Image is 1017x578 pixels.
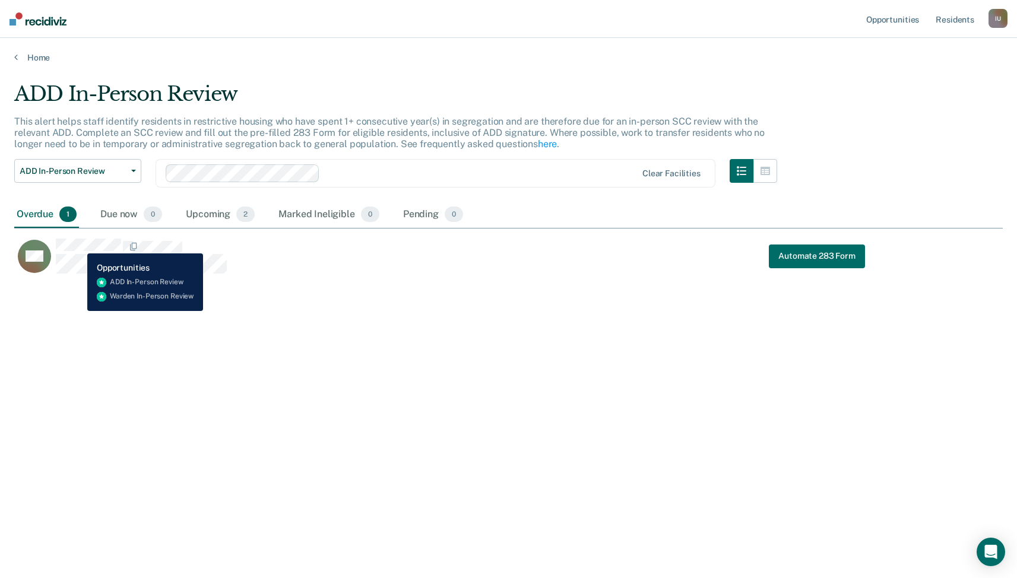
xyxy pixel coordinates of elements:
a: Navigate to form link [769,244,865,268]
div: Pending0 [401,202,465,228]
p: This alert helps staff identify residents in restrictive housing who have spent 1+ consecutive ye... [14,116,765,150]
div: Marked Ineligible0 [276,202,382,228]
button: Automate 283 Form [769,244,865,268]
span: 2 [236,207,255,222]
div: Open Intercom Messenger [977,538,1005,566]
button: ADD In-Person Review [14,159,141,183]
img: Recidiviz [9,12,66,26]
a: here [538,138,557,150]
a: Home [14,52,1003,63]
span: 0 [144,207,162,222]
div: Due now0 [98,202,164,228]
span: 0 [445,207,463,222]
span: ADD In-Person Review [20,166,126,176]
div: CaseloadOpportunityCell-0716249 [14,238,879,285]
button: IU [989,9,1008,28]
div: Clear facilities [642,169,701,179]
span: 1 [59,207,77,222]
div: ADD In-Person Review [14,82,777,116]
span: 0 [361,207,379,222]
div: I U [989,9,1008,28]
div: Upcoming2 [183,202,257,228]
div: Overdue1 [14,202,79,228]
